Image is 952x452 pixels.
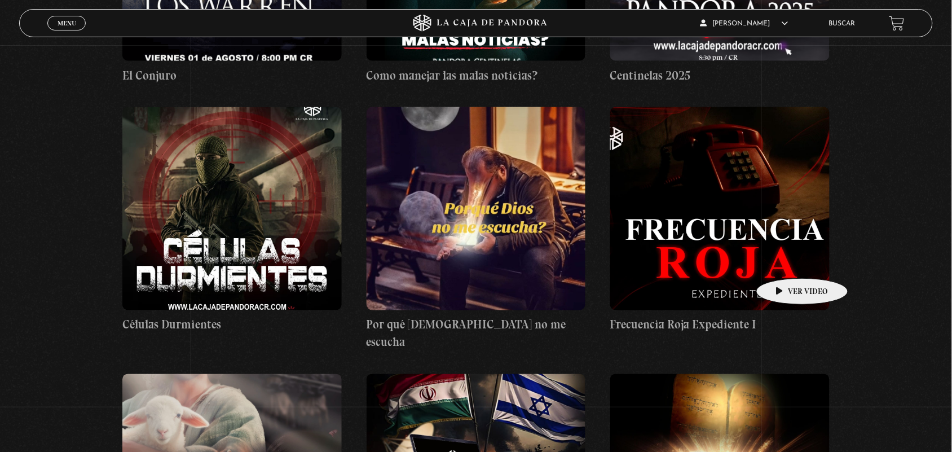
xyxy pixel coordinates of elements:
[367,67,586,85] h4: Como manejar las malas noticias?
[122,316,342,334] h4: Células Durmientes
[54,29,80,37] span: Cerrar
[122,67,342,85] h4: El Conjuro
[610,67,830,85] h4: Centinelas 2025
[889,16,905,31] a: View your shopping cart
[122,107,342,334] a: Células Durmientes
[610,107,830,334] a: Frecuencia Roja Expediente I
[58,20,76,27] span: Menu
[367,316,586,352] h4: Por qué [DEMOGRAPHIC_DATA] no me escucha
[700,20,788,27] span: [PERSON_NAME]
[610,316,830,334] h4: Frecuencia Roja Expediente I
[829,20,856,27] a: Buscar
[367,107,586,352] a: Por qué [DEMOGRAPHIC_DATA] no me escucha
